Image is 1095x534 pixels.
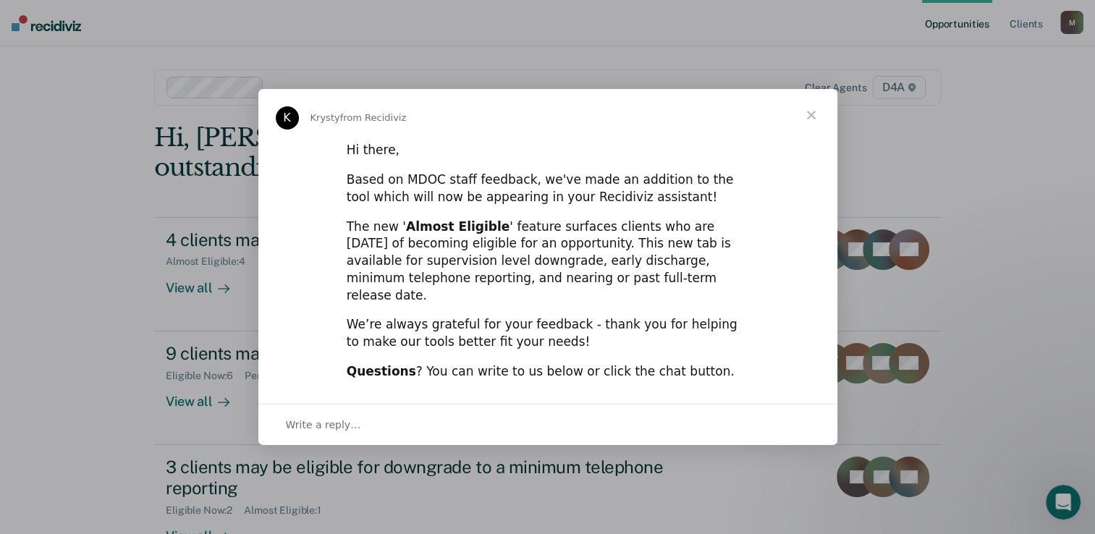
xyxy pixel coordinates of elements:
span: Close [785,89,837,141]
b: Almost Eligible [406,219,510,234]
div: We’re always grateful for your feedback - thank you for helping to make our tools better fit your... [347,316,749,351]
b: Questions [347,364,416,378]
div: Based on MDOC staff feedback, we've made an addition to the tool which will now be appearing in y... [347,171,749,206]
span: Write a reply… [286,415,361,434]
div: ? You can write to us below or click the chat button. [347,363,749,381]
div: Profile image for Krysty [276,106,299,130]
span: Krysty [310,112,340,123]
span: from Recidiviz [340,112,407,123]
div: Hi there, [347,142,749,159]
div: Open conversation and reply [258,404,837,445]
div: The new ' ' feature surfaces clients who are [DATE] of becoming eligible for an opportunity. This... [347,219,749,305]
